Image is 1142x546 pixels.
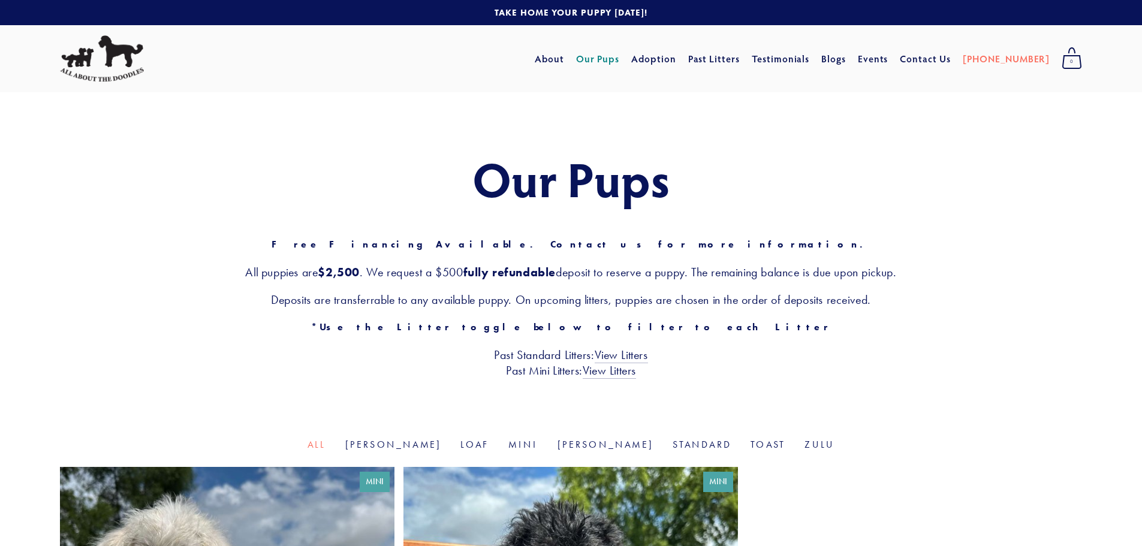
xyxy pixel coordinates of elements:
a: [PERSON_NAME] [558,439,654,450]
a: All [308,439,326,450]
h3: All puppies are . We request a $500 deposit to reserve a puppy. The remaining balance is due upon... [60,264,1082,280]
a: Mini [508,439,538,450]
a: [PHONE_NUMBER] [963,48,1050,70]
a: 0 items in cart [1056,44,1088,74]
h3: Deposits are transferrable to any available puppy. On upcoming litters, puppies are chosen in the... [60,292,1082,307]
a: Contact Us [900,48,951,70]
a: Events [858,48,888,70]
span: 0 [1062,54,1082,70]
strong: Free Financing Available. Contact us for more information. [272,239,870,250]
a: View Litters [583,363,636,379]
a: Adoption [631,48,676,70]
a: Toast [751,439,785,450]
a: Testimonials [752,48,810,70]
h1: Our Pups [60,152,1082,205]
a: [PERSON_NAME] [345,439,442,450]
a: Standard [673,439,731,450]
a: Blogs [821,48,846,70]
a: Zulu [804,439,834,450]
a: Our Pups [576,48,620,70]
strong: fully refundable [463,265,556,279]
a: Loaf [460,439,489,450]
a: View Litters [595,348,648,363]
a: About [535,48,564,70]
strong: *Use the Litter toggle below to filter to each Litter [311,321,831,333]
a: Past Litters [688,52,740,65]
h3: Past Standard Litters: Past Mini Litters: [60,347,1082,378]
img: All About The Doodles [60,35,144,82]
strong: $2,500 [318,265,360,279]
